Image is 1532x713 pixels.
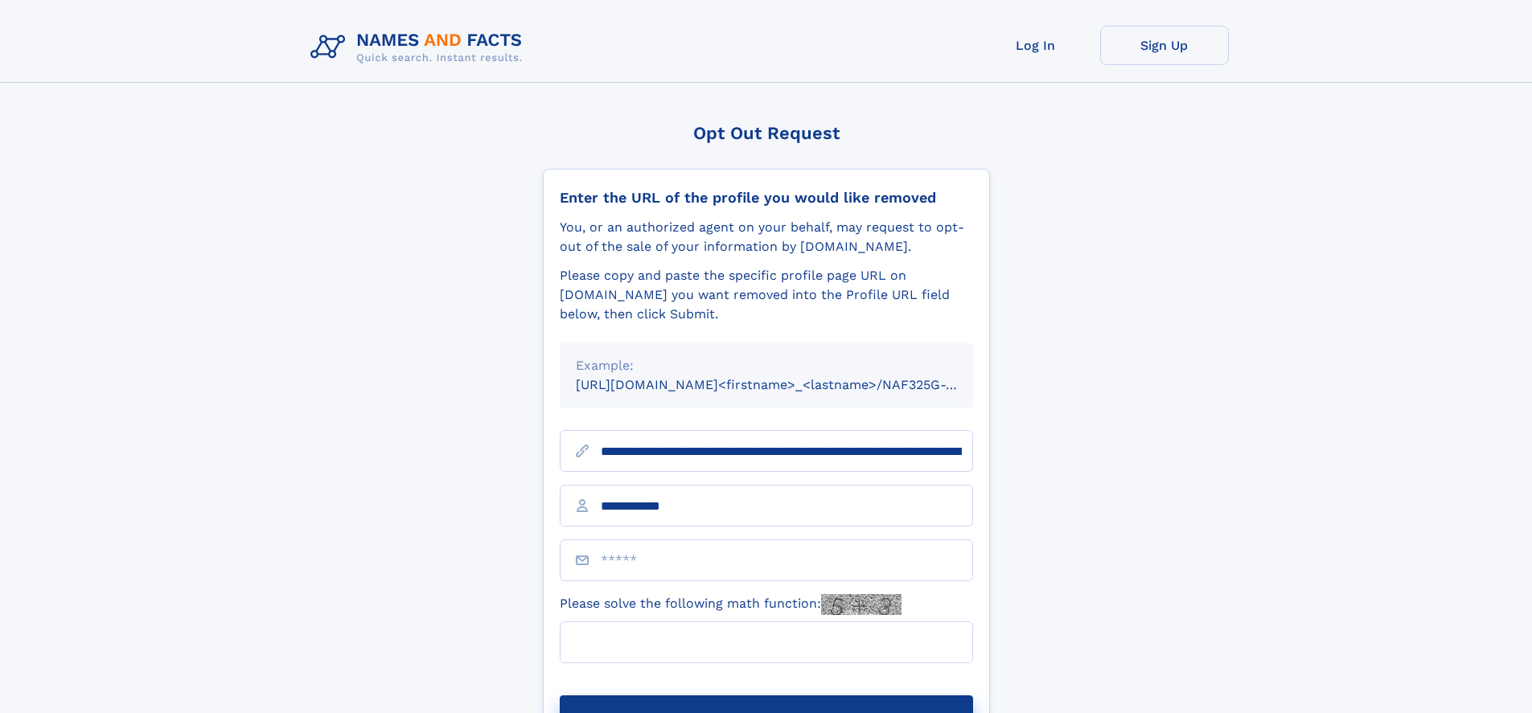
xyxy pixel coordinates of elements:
img: Logo Names and Facts [304,26,536,69]
div: You, or an authorized agent on your behalf, may request to opt-out of the sale of your informatio... [560,218,973,256]
a: Sign Up [1100,26,1229,65]
small: [URL][DOMAIN_NAME]<firstname>_<lastname>/NAF325G-xxxxxxxx [576,377,1004,392]
div: Enter the URL of the profile you would like removed [560,189,973,207]
div: Please copy and paste the specific profile page URL on [DOMAIN_NAME] you want removed into the Pr... [560,266,973,324]
a: Log In [971,26,1100,65]
div: Example: [576,356,957,375]
label: Please solve the following math function: [560,594,902,615]
div: Opt Out Request [543,123,990,143]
